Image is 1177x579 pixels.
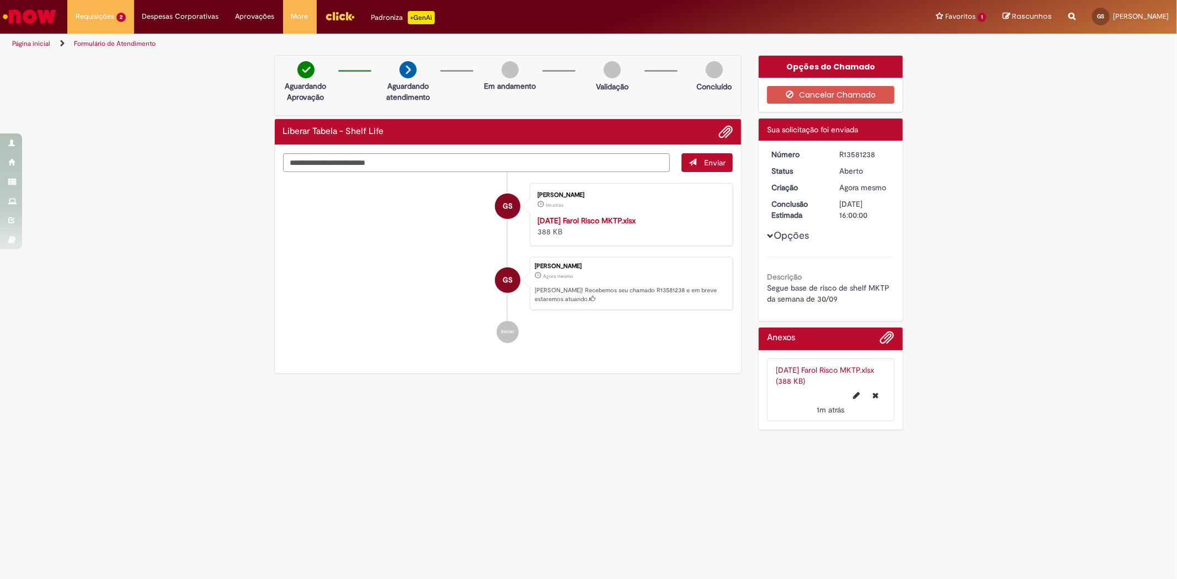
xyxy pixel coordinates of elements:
[839,183,886,192] time: 30/09/2025 12:25:39
[535,286,727,303] p: [PERSON_NAME]! Recebemos seu chamado R13581238 e em breve estaremos atuando.
[400,61,417,78] img: arrow-next.png
[325,8,355,24] img: click_logo_yellow_360x200.png
[283,153,670,172] textarea: Digite sua mensagem aqui...
[543,273,573,280] span: Agora mesmo
[1003,12,1052,22] a: Rascunhos
[484,81,536,92] p: Em andamento
[74,39,156,48] a: Formulário de Atendimento
[880,330,894,350] button: Adicionar anexos
[283,172,733,354] ul: Histórico de tíquete
[116,13,126,22] span: 2
[681,153,733,172] button: Enviar
[767,86,894,104] button: Cancelar Chamado
[291,11,308,22] span: More
[543,273,573,280] time: 30/09/2025 12:25:39
[537,215,721,237] div: 388 KB
[546,202,563,208] time: 30/09/2025 12:25:07
[283,127,384,137] h2: Liberar Tabela - Shelf Life Histórico de tíquete
[1098,13,1105,20] span: GS
[1,6,58,28] img: ServiceNow
[503,193,513,219] span: GS
[763,149,831,160] dt: Número
[763,199,831,221] dt: Conclusão Estimada
[502,61,519,78] img: img-circle-grey.png
[763,182,831,193] dt: Criação
[718,125,733,139] button: Adicionar anexos
[839,183,886,192] span: Agora mesmo
[495,194,520,219] div: Giovana Branco De Souza
[767,125,858,135] span: Sua solicitação foi enviada
[696,81,732,92] p: Concluído
[546,202,563,208] span: 1m atrás
[1012,11,1052,22] span: Rascunhos
[8,34,776,54] ul: Trilhas de página
[759,56,903,78] div: Opções do Chamado
[537,216,636,226] a: [DATE] Farol Risco MKTP.xlsx
[535,263,727,270] div: [PERSON_NAME]
[495,267,520,293] div: Giovana Branco De Souza
[408,11,435,24] p: +GenAi
[381,81,435,103] p: Aguardando atendimento
[537,192,721,199] div: [PERSON_NAME]
[706,61,723,78] img: img-circle-grey.png
[142,11,219,22] span: Despesas Corporativas
[76,11,114,22] span: Requisições
[847,387,867,404] button: Editar nome de arquivo 2025-09-30 Farol Risco MKTP.xlsx
[503,267,513,293] span: GS
[866,387,886,404] button: Excluir 2025-09-30 Farol Risco MKTP.xlsx
[817,405,844,415] span: 1m atrás
[297,61,315,78] img: check-circle-green.png
[604,61,621,78] img: img-circle-grey.png
[839,182,891,193] div: 30/09/2025 12:25:39
[839,149,891,160] div: R13581238
[776,365,874,386] a: [DATE] Farol Risco MKTP.xlsx (388 KB)
[596,81,629,92] p: Validação
[767,333,795,343] h2: Anexos
[236,11,275,22] span: Aprovações
[767,283,892,304] span: Segue base de risco de shelf MKTP da semana de 30/09
[839,165,891,176] div: Aberto
[945,11,976,22] span: Favoritos
[283,257,733,310] li: Giovana Branco De Souza
[704,158,726,168] span: Enviar
[371,11,435,24] div: Padroniza
[763,165,831,176] dt: Status
[978,13,986,22] span: 1
[839,199,891,221] div: [DATE] 16:00:00
[1113,12,1169,21] span: [PERSON_NAME]
[767,272,802,282] b: Descrição
[817,405,844,415] time: 30/09/2025 12:25:07
[279,81,333,103] p: Aguardando Aprovação
[12,39,50,48] a: Página inicial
